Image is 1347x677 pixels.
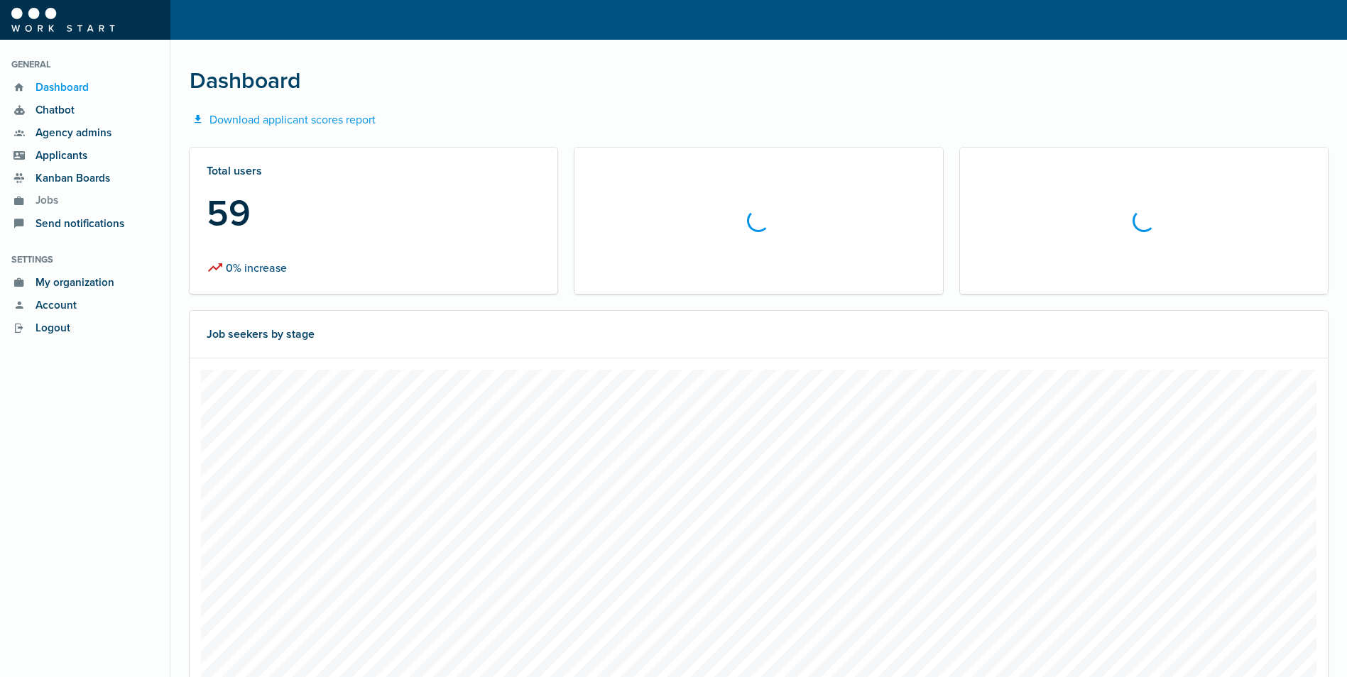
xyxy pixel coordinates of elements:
a: Logout [11,317,158,339]
span: Agency admins [28,125,111,141]
span: Download applicant scores report [209,113,376,127]
a: Chatbot [11,99,158,121]
span: Chatbot [28,102,75,119]
span: Dashboard [28,79,89,96]
span: Send notifications [28,216,124,232]
span: My organization [28,275,114,291]
div: Total users [190,148,557,295]
div: Total users [207,165,540,177]
img: WorkStart logo [11,8,115,32]
a: Dashboard [11,76,158,99]
a: Kanban Boards [11,167,158,189]
span: Jobs [28,192,58,209]
a: My organization [11,271,158,294]
span: 0% increase [226,260,287,277]
a: Download applicant scores report [190,113,376,127]
span: Applicants [28,148,87,164]
a: Applicants [11,144,158,167]
span: Kanban Boards [28,170,110,187]
div: 59 [207,189,540,240]
a: Send notifications [11,212,158,235]
h1: Dashboard [190,68,301,94]
a: Agency admins [11,121,158,144]
p: General [11,58,158,72]
h3: Job seekers by stage [207,328,315,341]
span: Logout [28,320,70,336]
span: Account [28,297,77,314]
a: Account [11,294,158,317]
a: Jobs [11,189,158,212]
p: Settings [11,253,158,267]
